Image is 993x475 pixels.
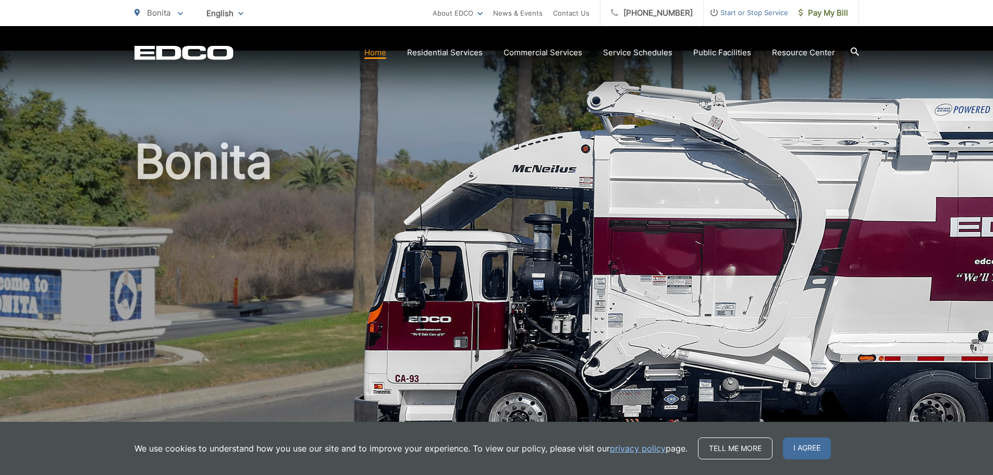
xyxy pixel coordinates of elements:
a: Home [364,46,386,59]
span: English [199,4,251,22]
a: Public Facilities [693,46,751,59]
a: privacy policy [610,442,666,455]
span: Pay My Bill [799,7,848,19]
span: I agree [783,437,831,459]
span: Bonita [147,8,170,18]
a: Tell me more [698,437,773,459]
a: About EDCO [433,7,483,19]
a: Residential Services [407,46,483,59]
a: News & Events [493,7,543,19]
a: Service Schedules [603,46,672,59]
a: Contact Us [553,7,590,19]
h1: Bonita [134,136,859,466]
a: Resource Center [772,46,835,59]
p: We use cookies to understand how you use our site and to improve your experience. To view our pol... [134,442,688,455]
a: EDCD logo. Return to the homepage. [134,45,234,60]
a: Commercial Services [504,46,582,59]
